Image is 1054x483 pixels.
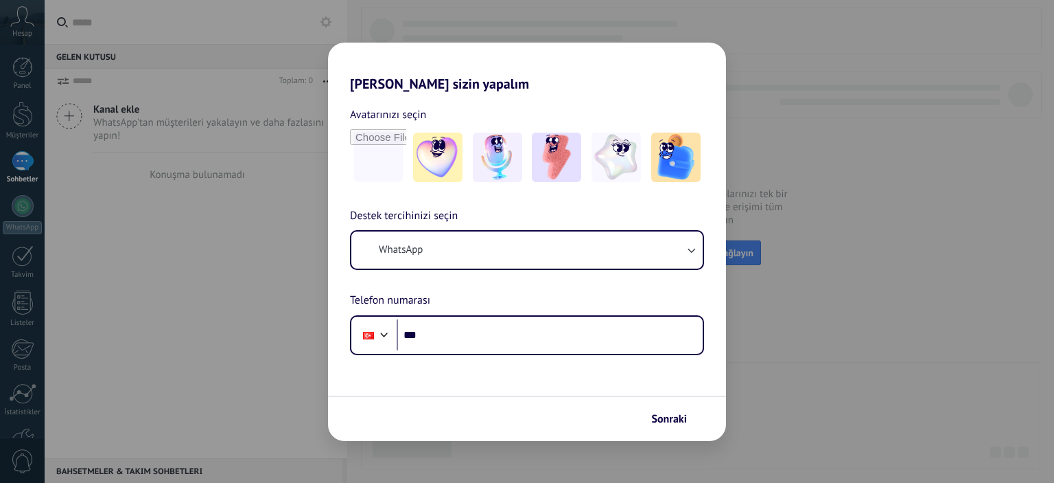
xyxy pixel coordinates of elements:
[351,232,703,269] button: WhatsApp
[651,414,687,424] span: Sonraki
[350,207,458,225] span: Destek tercihinizi seçin
[651,133,701,182] img: -5.jpeg
[592,133,641,182] img: -4.jpeg
[328,43,726,92] h2: [PERSON_NAME] sizin yapalım
[645,407,705,431] button: Sonraki
[473,133,522,182] img: -2.jpeg
[350,106,426,124] span: Avatarınızı seçin
[532,133,581,182] img: -3.jpeg
[355,321,382,350] div: Turkey: + 90
[379,243,423,257] span: WhatsApp
[350,292,430,310] span: Telefon numarası
[413,133,462,182] img: -1.jpeg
